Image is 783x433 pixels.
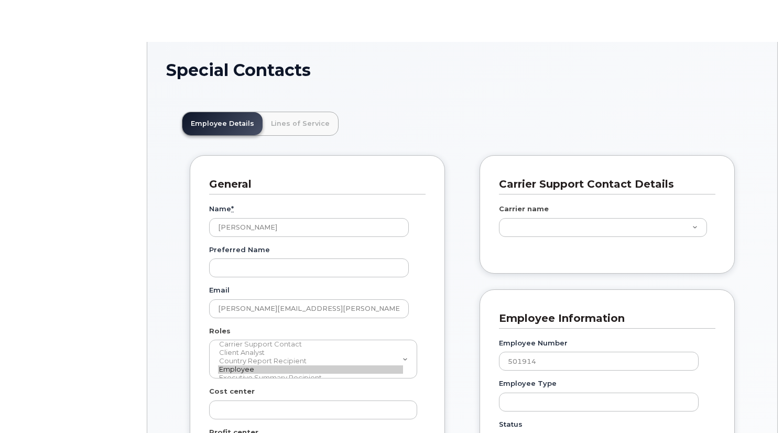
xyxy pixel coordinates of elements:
[209,204,234,214] label: Name
[218,357,403,365] option: Country Report Recipient
[218,374,403,382] option: Executive Summary Recipient
[218,365,403,374] option: Employee
[499,419,523,429] label: Status
[166,61,758,79] h1: Special Contacts
[218,340,403,349] option: Carrier Support Contact
[218,349,403,357] option: Client Analyst
[499,378,557,388] label: Employee Type
[182,112,263,135] a: Employee Details
[499,311,708,326] h3: Employee Information
[263,112,338,135] a: Lines of Service
[499,177,708,191] h3: Carrier Support Contact Details
[231,204,234,213] abbr: required
[499,338,568,348] label: Employee Number
[209,386,255,396] label: Cost center
[209,245,270,255] label: Preferred Name
[499,204,549,214] label: Carrier name
[209,326,231,336] label: Roles
[209,285,230,295] label: Email
[209,177,418,191] h3: General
